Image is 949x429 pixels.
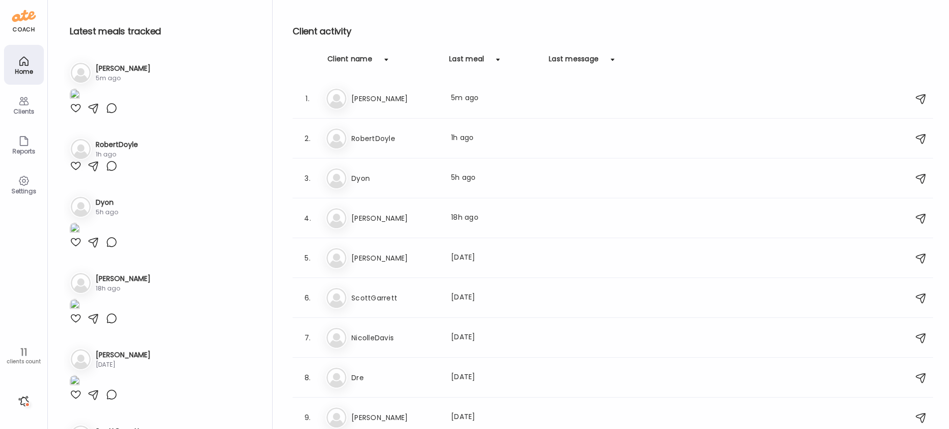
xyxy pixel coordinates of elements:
h3: ScottGarrett [351,292,439,304]
h3: NicolleDavis [351,332,439,344]
div: 5m ago [451,93,539,105]
div: 5h ago [96,208,118,217]
div: coach [12,25,35,34]
div: [DATE] [451,412,539,424]
div: [DATE] [451,292,539,304]
div: Settings [6,188,42,194]
div: [DATE] [451,252,539,264]
div: 18h ago [451,212,539,224]
div: 2. [302,133,314,144]
div: 1h ago [96,150,138,159]
h3: [PERSON_NAME] [351,412,439,424]
img: bg-avatar-default.svg [326,248,346,268]
h3: RobertDoyle [96,140,138,150]
h3: [PERSON_NAME] [351,212,439,224]
h3: [PERSON_NAME] [96,63,151,74]
img: bg-avatar-default.svg [71,197,91,217]
img: images%2F0vTaWyIcA4UGvAp1oZK5yOxvVAX2%2FZ8mGKahtH2vj0gW6XFqg%2Fw5QCAcJ8Cw6xBpJ7QQpS_1080 [70,89,80,102]
h3: Dre [351,372,439,384]
img: images%2FZXAj9QGBozXXlRXpWqu7zSXWmp23%2FQDJ01lGcu7y3rzeuLxKq%2FgI79wZR1dNVeeCWfaan8_1080 [70,299,80,312]
div: 5. [302,252,314,264]
img: bg-avatar-default.svg [71,139,91,159]
img: images%2FrXyYMMecoMg4xfEL1QxHXMsfGcF3%2F0prHhKBNGvKBF1T73ZNF%2F2coMsqmDqkMMBUMhP6QT_1080 [70,375,80,389]
div: 5h ago [451,172,539,184]
div: [DATE] [451,332,539,344]
img: bg-avatar-default.svg [326,168,346,188]
h3: Dyon [351,172,439,184]
img: bg-avatar-default.svg [326,89,346,109]
div: 5m ago [96,74,151,83]
h3: [PERSON_NAME] [351,252,439,264]
div: [DATE] [96,360,151,369]
div: Client name [327,54,372,70]
h3: Dyon [96,197,118,208]
div: 1h ago [451,133,539,144]
div: 3. [302,172,314,184]
div: Home [6,68,42,75]
div: [DATE] [451,372,539,384]
img: bg-avatar-default.svg [71,63,91,83]
div: 6. [302,292,314,304]
div: 4. [302,212,314,224]
div: Last meal [449,54,484,70]
img: bg-avatar-default.svg [71,349,91,369]
img: bg-avatar-default.svg [326,368,346,388]
img: bg-avatar-default.svg [326,408,346,428]
div: Clients [6,108,42,115]
h3: [PERSON_NAME] [96,274,151,284]
div: Last message [549,54,599,70]
div: 18h ago [96,284,151,293]
img: ate [12,8,36,24]
h3: RobertDoyle [351,133,439,144]
div: 11 [3,346,44,358]
div: 7. [302,332,314,344]
img: images%2FTlIgfnJDQVZoxOMizPb88fxbqJH3%2Fer9FL9QdopeZj8jOupSF%2Fnum387Le5IxiFgW3DYMu_1080 [70,223,80,236]
h3: [PERSON_NAME] [96,350,151,360]
div: clients count [3,358,44,365]
div: Reports [6,148,42,154]
h3: [PERSON_NAME] [351,93,439,105]
h2: Client activity [293,24,933,39]
div: 1. [302,93,314,105]
img: bg-avatar-default.svg [326,129,346,148]
div: 9. [302,412,314,424]
img: bg-avatar-default.svg [326,208,346,228]
img: bg-avatar-default.svg [326,328,346,348]
img: bg-avatar-default.svg [71,273,91,293]
h2: Latest meals tracked [70,24,256,39]
div: 8. [302,372,314,384]
img: bg-avatar-default.svg [326,288,346,308]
